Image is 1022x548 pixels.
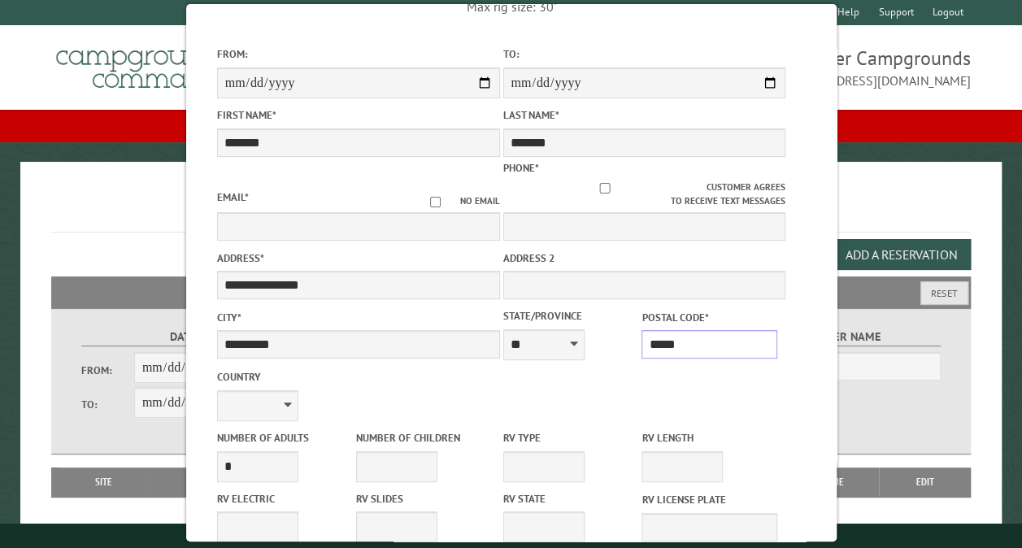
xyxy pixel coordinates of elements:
label: RV Type [502,430,638,446]
label: RV License Plate [641,492,777,507]
img: Campground Commander [51,32,254,95]
label: First Name [216,107,499,123]
th: Dates [149,468,266,497]
label: RV State [502,491,638,507]
label: Postal Code [641,310,777,325]
th: Site [59,468,149,497]
input: Customer agrees to receive text messages [502,183,706,194]
label: Address 2 [502,250,785,266]
h2: Filters [51,276,971,307]
label: Last Name [502,107,785,123]
label: No email [410,194,499,208]
label: City [216,310,499,325]
label: Address [216,250,499,266]
h1: Reservations [51,188,971,233]
label: To: [502,46,785,62]
button: Add a Reservation [832,239,971,270]
input: No email [410,197,459,207]
label: Number of Adults [216,430,352,446]
label: From: [216,46,499,62]
button: Reset [920,281,968,305]
label: Dates [81,328,292,346]
label: Email [216,190,248,204]
label: From: [81,363,134,378]
label: State/Province [502,308,638,324]
label: RV Electric [216,491,352,507]
th: Edit [879,468,972,497]
label: Customer agrees to receive text messages [502,180,785,208]
label: Number of Children [355,430,491,446]
label: RV Slides [355,491,491,507]
label: Country [216,369,499,385]
label: To: [81,397,134,412]
label: RV Length [641,430,777,446]
label: Phone [502,161,538,175]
